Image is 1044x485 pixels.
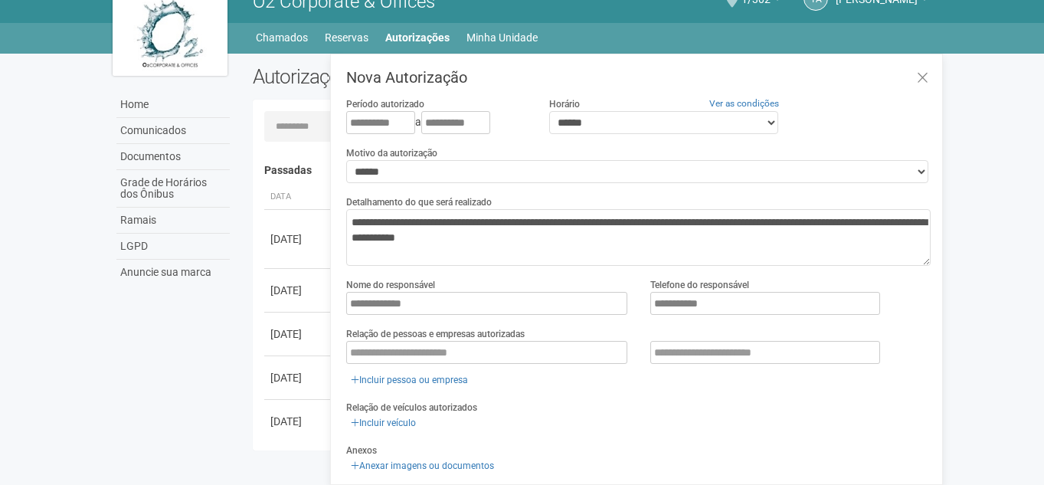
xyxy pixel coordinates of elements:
[116,118,230,144] a: Comunicados
[116,170,230,208] a: Grade de Horários dos Ônibus
[116,260,230,285] a: Anuncie sua marca
[256,27,308,48] a: Chamados
[346,327,525,341] label: Relação de pessoas e empresas autorizadas
[270,370,327,385] div: [DATE]
[346,415,421,431] a: Incluir veículo
[116,208,230,234] a: Ramais
[346,195,492,209] label: Detalhamento do que será realizado
[270,414,327,429] div: [DATE]
[264,165,921,176] h4: Passadas
[253,65,581,88] h2: Autorizações
[346,70,931,85] h3: Nova Autorização
[709,98,779,109] a: Ver as condições
[385,27,450,48] a: Autorizações
[346,444,377,457] label: Anexos
[346,457,499,474] a: Anexar imagens ou documentos
[270,283,327,298] div: [DATE]
[346,146,437,160] label: Motivo da autorização
[549,97,580,111] label: Horário
[325,27,368,48] a: Reservas
[650,278,749,292] label: Telefone do responsável
[116,234,230,260] a: LGPD
[346,111,525,134] div: a
[346,278,435,292] label: Nome do responsável
[270,231,327,247] div: [DATE]
[116,144,230,170] a: Documentos
[346,401,477,415] label: Relação de veículos autorizados
[466,27,538,48] a: Minha Unidade
[116,92,230,118] a: Home
[346,372,473,388] a: Incluir pessoa ou empresa
[264,185,333,210] th: Data
[270,326,327,342] div: [DATE]
[346,97,424,111] label: Período autorizado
